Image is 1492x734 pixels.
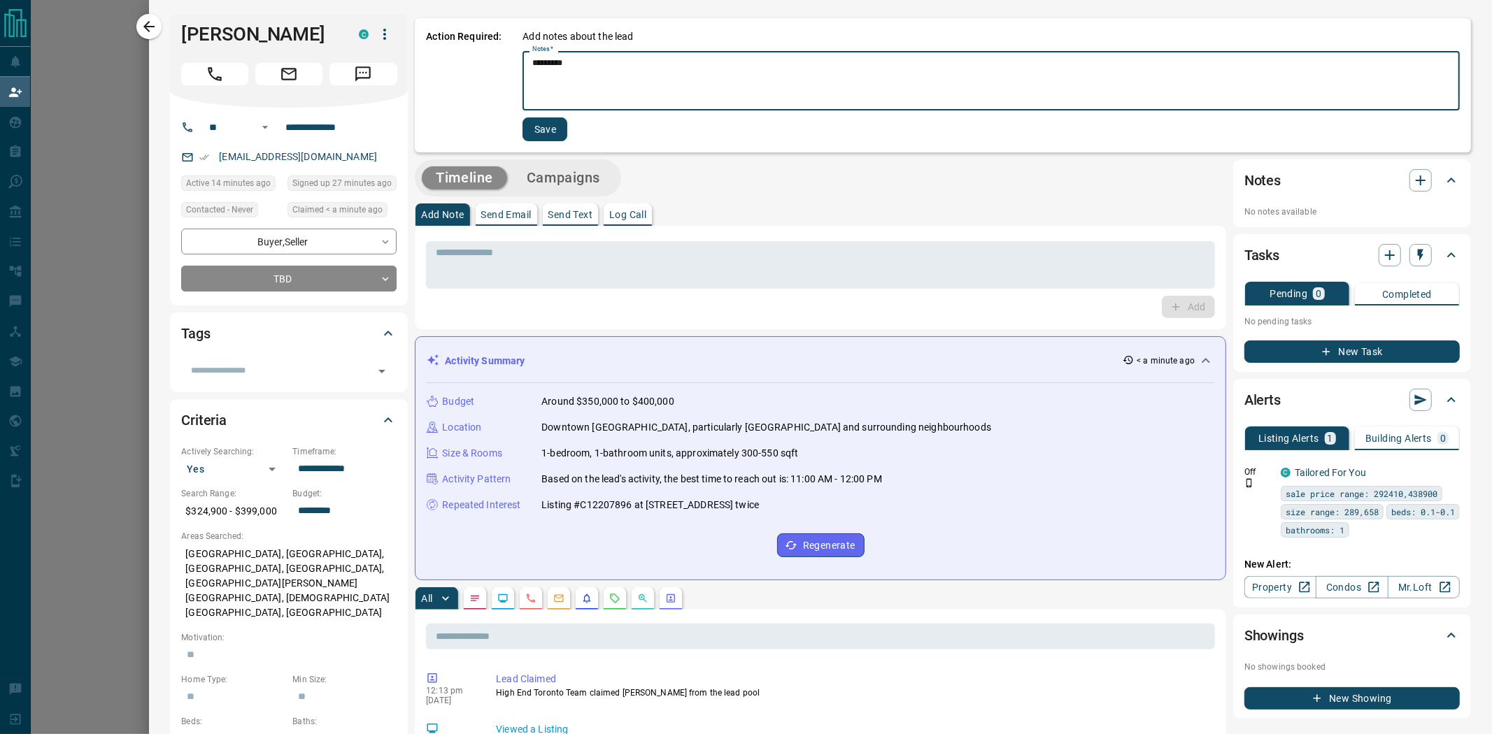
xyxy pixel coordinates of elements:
p: No showings booked [1244,661,1460,673]
a: Condos [1316,576,1388,598]
svg: Listing Alerts [581,593,592,604]
div: Sat Sep 13 2025 [287,202,397,222]
p: Log Call [609,210,646,220]
p: Add Note [421,210,464,220]
a: Property [1244,576,1316,598]
span: Email [255,63,322,85]
a: Tailored For You [1295,467,1366,478]
svg: Agent Actions [665,593,676,604]
h2: Criteria [181,409,227,431]
div: condos.ca [359,29,369,39]
div: Sat Sep 13 2025 [181,175,280,195]
button: Open [372,361,392,381]
p: Baths: [292,715,397,728]
svg: Calls [525,593,537,604]
p: Actively Searching: [181,445,285,458]
div: Sat Sep 13 2025 [287,175,397,195]
p: Areas Searched: [181,530,397,542]
p: No notes available [1244,206,1460,218]
div: Yes [181,458,285,480]
p: [DATE] [426,696,475,705]
p: Min Size: [292,673,397,686]
button: Timeline [422,166,507,189]
h2: Tasks [1244,244,1279,266]
span: bathrooms: 1 [1286,523,1344,537]
span: Claimed < a minute ago [292,203,383,217]
p: 1-bedroom, 1-bathroom units, approximately 300-550 sqft [541,446,798,461]
div: condos.ca [1281,468,1291,477]
p: < a minute ago [1137,354,1195,367]
button: Regenerate [777,533,865,557]
a: [EMAIL_ADDRESS][DOMAIN_NAME] [219,151,377,162]
button: Campaigns [513,166,614,189]
svg: Push Notification Only [1244,478,1254,488]
p: Pending [1270,289,1307,298]
span: size range: 289,658 [1286,505,1379,519]
svg: Notes [469,593,481,604]
button: Open [257,119,273,136]
h2: Showings [1244,624,1304,647]
p: Completed [1382,289,1432,299]
p: Lead Claimed [496,672,1209,686]
svg: Opportunities [637,593,648,604]
p: Off [1244,466,1272,478]
p: 12:13 pm [426,686,475,696]
p: [GEOGRAPHIC_DATA], [GEOGRAPHIC_DATA], [GEOGRAPHIC_DATA], [GEOGRAPHIC_DATA], [GEOGRAPHIC_DATA][PER... [181,542,397,624]
button: New Showing [1244,687,1460,710]
p: Send Text [548,210,593,220]
div: Buyer , Seller [181,229,397,254]
p: Around $350,000 to $400,000 [541,394,674,409]
a: Mr.Loft [1388,576,1460,598]
div: Tasks [1244,238,1460,272]
p: Budget: [292,487,397,500]
p: Building Alerts [1365,433,1432,443]
p: New Alert: [1244,557,1460,572]
p: 0 [1316,289,1321,298]
p: Home Type: [181,673,285,686]
div: Alerts [1244,383,1460,417]
p: No pending tasks [1244,311,1460,332]
p: Location [442,420,481,435]
label: Notes [532,45,553,54]
p: 1 [1328,433,1333,443]
button: Save [523,117,567,141]
button: New Task [1244,340,1460,363]
p: Search Range: [181,487,285,500]
p: Activity Summary [445,354,525,368]
span: Signed up 27 minutes ago [292,176,392,190]
div: TBD [181,266,397,292]
span: Message [329,63,397,85]
h2: Tags [181,322,210,345]
p: Timeframe: [292,445,397,458]
p: Send Email [481,210,532,220]
p: Listing Alerts [1258,433,1319,443]
p: Action Required: [426,29,502,141]
p: $324,900 - $399,000 [181,500,285,523]
svg: Email Verified [199,152,209,162]
p: Activity Pattern [442,472,511,487]
div: Criteria [181,403,397,437]
p: Repeated Interest [442,498,520,512]
p: Size & Rooms [442,446,502,461]
div: Activity Summary< a minute ago [427,348,1214,374]
p: 0 [1440,433,1446,443]
p: Beds: [181,715,285,728]
p: High End Toronto Team claimed [PERSON_NAME] from the lead pool [496,686,1209,699]
span: Contacted - Never [186,203,253,217]
p: Listing #C12207896 at [STREET_ADDRESS] twice [541,498,759,512]
h1: [PERSON_NAME] [181,23,338,45]
p: Budget [442,394,474,409]
p: Motivation: [181,631,397,644]
p: Downtown [GEOGRAPHIC_DATA], particularly [GEOGRAPHIC_DATA] and surrounding neighbourhoods [541,420,991,435]
div: Tags [181,317,397,350]
p: Add notes about the lead [523,29,633,44]
span: beds: 0.1-0.1 [1391,505,1455,519]
span: sale price range: 292410,438900 [1286,487,1437,501]
h2: Alerts [1244,389,1281,411]
p: Based on the lead's activity, the best time to reach out is: 11:00 AM - 12:00 PM [541,472,882,487]
h2: Notes [1244,169,1281,192]
svg: Requests [609,593,620,604]
svg: Lead Browsing Activity [497,593,509,604]
div: Notes [1244,164,1460,197]
span: Call [181,63,248,85]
